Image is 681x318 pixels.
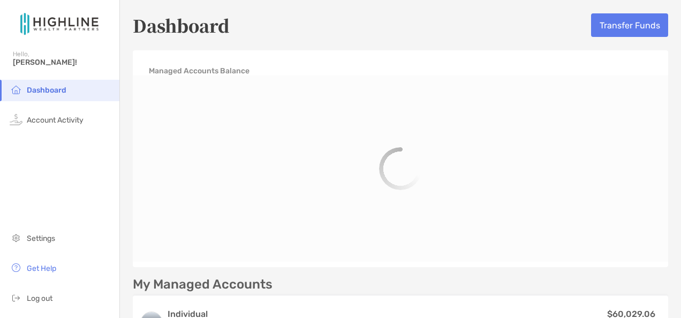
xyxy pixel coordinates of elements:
button: Transfer Funds [591,13,668,37]
img: activity icon [10,113,22,126]
span: Settings [27,234,55,243]
span: Dashboard [27,86,66,95]
span: Log out [27,294,52,303]
img: Zoe Logo [13,4,107,43]
img: get-help icon [10,261,22,274]
img: settings icon [10,231,22,244]
h5: Dashboard [133,13,230,37]
span: Get Help [27,264,56,273]
p: My Managed Accounts [133,278,273,291]
span: [PERSON_NAME]! [13,58,113,67]
span: Account Activity [27,116,84,125]
h4: Managed Accounts Balance [149,66,249,75]
img: household icon [10,83,22,96]
img: logout icon [10,291,22,304]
